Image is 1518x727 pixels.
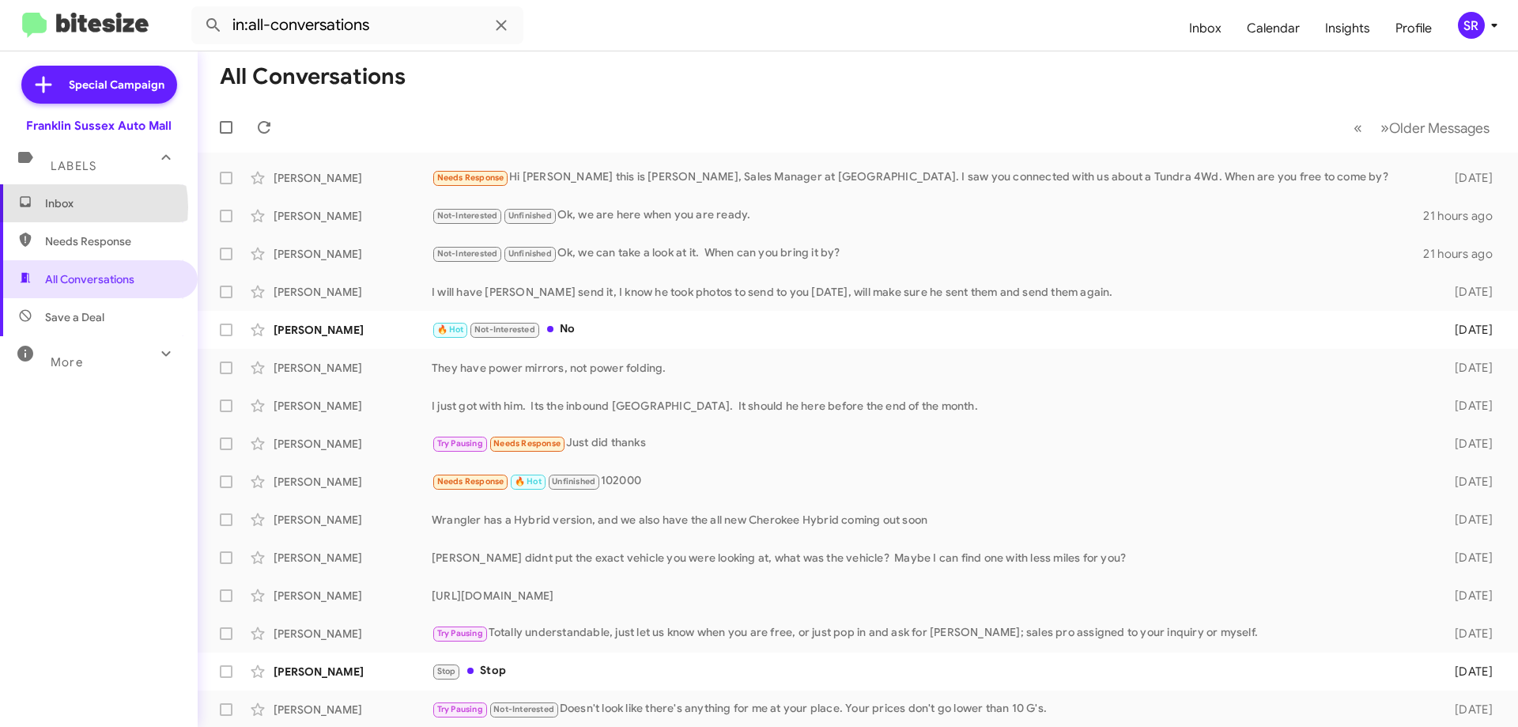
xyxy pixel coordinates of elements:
div: [PERSON_NAME] [274,322,432,338]
div: [DATE] [1429,588,1505,604]
div: [PERSON_NAME] [274,588,432,604]
div: [PERSON_NAME] [274,208,432,224]
span: Needs Response [437,172,504,183]
div: [DATE] [1429,398,1505,414]
div: I just got with him. Its the inbound [GEOGRAPHIC_DATA]. It should he here before the end of the m... [432,398,1429,414]
div: Hi [PERSON_NAME] this is [PERSON_NAME], Sales Manager at [GEOGRAPHIC_DATA]. I saw you connected w... [432,168,1429,187]
div: [PERSON_NAME] [274,398,432,414]
div: [PERSON_NAME] [274,360,432,376]
div: Totally understandable, just let us know when you are free, or just pop in and ask for [PERSON_NA... [432,624,1429,642]
div: [DATE] [1429,284,1505,300]
div: [PERSON_NAME] [274,626,432,642]
div: Doesn't look like there's anything for me at your place. Your prices don't go lower than 10 G's. [432,700,1429,718]
div: Stop [432,662,1429,680]
a: Calendar [1234,6,1312,51]
div: They have power mirrors, not power folding. [432,360,1429,376]
div: [URL][DOMAIN_NAME] [432,588,1429,604]
div: [PERSON_NAME] [274,702,432,718]
span: Not-Interested [437,210,498,221]
span: Unfinished [508,210,552,221]
h1: All Conversations [220,64,406,89]
div: 21 hours ago [1423,246,1505,262]
div: No [432,320,1429,339]
span: « [1354,118,1362,138]
div: Franklin Sussex Auto Mall [26,118,172,134]
span: Inbox [45,195,179,211]
div: [DATE] [1429,170,1505,186]
span: Not-Interested [437,248,498,259]
div: [DATE] [1429,550,1505,566]
span: Unfinished [508,248,552,259]
a: Profile [1383,6,1444,51]
div: [DATE] [1429,360,1505,376]
div: Wrangler has a Hybrid version, and we also have the all new Cherokee Hybrid coming out soon [432,512,1429,528]
span: Try Pausing [437,628,483,638]
span: Unfinished [552,476,595,487]
div: [DATE] [1429,664,1505,680]
div: [PERSON_NAME] [274,512,432,528]
div: [PERSON_NAME] [274,474,432,490]
div: [PERSON_NAME] [274,284,432,300]
button: Previous [1344,112,1372,144]
span: 🔥 Hot [437,324,464,335]
span: Not-Interested [474,324,535,335]
input: Search [191,6,523,44]
span: All Conversations [45,271,134,287]
div: SR [1458,12,1485,39]
span: » [1380,118,1389,138]
button: Next [1371,112,1499,144]
div: [PERSON_NAME] [274,550,432,566]
span: More [51,355,83,369]
span: Special Campaign [69,77,164,93]
span: Needs Response [45,233,179,249]
span: Older Messages [1389,119,1490,137]
div: [DATE] [1429,322,1505,338]
div: [DATE] [1429,474,1505,490]
span: 🔥 Hot [515,476,542,487]
div: [DATE] [1429,436,1505,452]
div: [PERSON_NAME] [274,436,432,452]
span: Save a Deal [45,309,104,325]
div: 102000 [432,472,1429,490]
div: Ok, we are here when you are ready. [432,206,1423,225]
a: Inbox [1176,6,1234,51]
div: [PERSON_NAME] [274,170,432,186]
div: [PERSON_NAME] didnt put the exact vehicle you were looking at, what was the vehicle? Maybe I can ... [432,550,1429,566]
div: [DATE] [1429,702,1505,718]
span: Stop [437,666,456,676]
div: 21 hours ago [1423,208,1505,224]
span: Needs Response [437,476,504,487]
nav: Page navigation example [1345,112,1499,144]
div: I will have [PERSON_NAME] send it, I know he took photos to send to you [DATE], will make sure he... [432,284,1429,300]
span: Needs Response [493,438,561,449]
span: Labels [51,159,96,173]
span: Try Pausing [437,704,483,714]
div: Just did thanks [432,434,1429,452]
a: Insights [1312,6,1383,51]
span: Try Pausing [437,438,483,449]
div: [DATE] [1429,626,1505,642]
div: [PERSON_NAME] [274,664,432,680]
div: [DATE] [1429,512,1505,528]
div: [PERSON_NAME] [274,246,432,262]
button: SR [1444,12,1501,39]
span: Not-Interested [493,704,554,714]
div: Ok, we can take a look at it. When can you bring it by? [432,244,1423,263]
a: Special Campaign [21,66,177,104]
